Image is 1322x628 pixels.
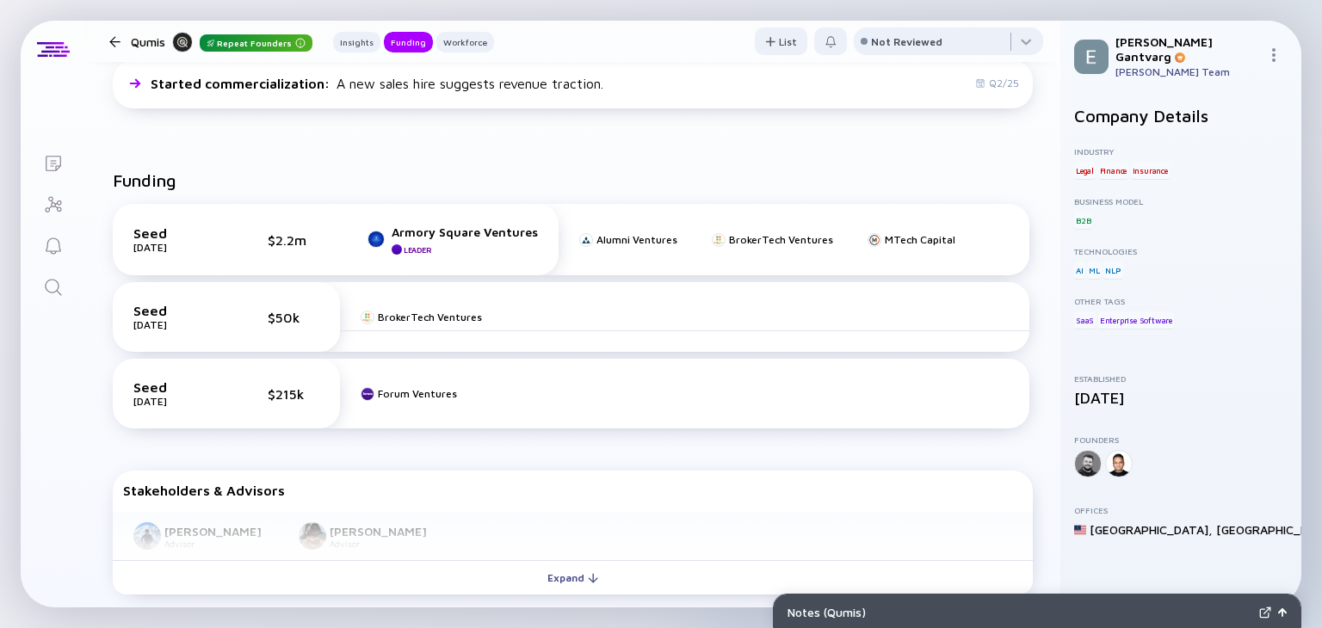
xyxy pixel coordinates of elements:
[333,34,380,51] div: Insights
[21,141,85,182] a: Lists
[368,225,538,255] a: Armory Square VenturesLeader
[113,170,176,190] h2: Funding
[1074,434,1288,445] div: Founders
[1074,524,1086,536] img: United States Flag
[404,245,431,255] div: Leader
[537,564,608,591] div: Expand
[1074,262,1085,279] div: AI
[1074,311,1096,329] div: SaaS
[21,182,85,224] a: Investor Map
[113,560,1033,594] button: Expand
[21,224,85,265] a: Reminders
[1131,162,1170,179] div: Insurance
[378,387,457,400] div: Forum Ventures
[333,32,380,52] button: Insights
[755,28,807,55] button: List
[384,32,433,52] button: Funding
[1278,608,1287,617] img: Open Notes
[1098,311,1174,329] div: Enterprise Software
[1074,389,1288,407] div: [DATE]
[868,233,955,246] a: MTech Capital
[131,31,312,52] div: Qumis
[1074,162,1096,179] div: Legal
[1074,146,1288,157] div: Industry
[133,241,219,254] div: [DATE]
[151,76,333,91] span: Started commercialization :
[1074,246,1288,256] div: Technologies
[151,76,603,91] div: A new sales hire suggests revenue traction.
[729,233,833,246] div: BrokerTech Ventures
[268,232,319,248] div: $2.2m
[436,34,494,51] div: Workforce
[1090,522,1213,537] div: [GEOGRAPHIC_DATA] ,
[133,395,219,408] div: [DATE]
[1103,262,1122,279] div: NLP
[1074,40,1109,74] img: Elena Profile Picture
[361,311,482,323] a: BrokerTech Ventures
[436,32,494,52] button: Workforce
[200,34,312,52] div: Repeat Founders
[268,310,319,325] div: $50k
[596,233,677,246] div: Alumni Ventures
[1074,296,1288,306] div: Other Tags
[378,311,482,323] div: BrokerTech Ventures
[384,34,433,51] div: Funding
[1098,162,1129,179] div: Finance
[123,483,1022,498] div: Stakeholders & Advisors
[392,225,538,239] div: Armory Square Ventures
[133,318,219,331] div: [DATE]
[268,386,319,402] div: $215k
[133,225,219,241] div: Seed
[871,35,942,48] div: Not Reviewed
[885,233,955,246] div: MTech Capital
[712,233,833,246] a: BrokerTech Ventures
[579,233,677,246] a: Alumni Ventures
[133,379,219,395] div: Seed
[1074,505,1288,515] div: Offices
[788,605,1252,619] div: Notes ( Qumis )
[1074,196,1288,206] div: Business Model
[1259,606,1271,619] img: Expand Notes
[1074,106,1288,126] h2: Company Details
[1115,34,1260,64] div: [PERSON_NAME] Gantvarg
[1115,65,1260,78] div: [PERSON_NAME] Team
[21,265,85,306] a: Search
[1074,373,1288,384] div: Established
[1087,262,1102,279] div: ML
[361,387,457,400] a: Forum Ventures
[975,77,1019,89] div: Q2/25
[133,303,219,318] div: Seed
[1074,212,1092,229] div: B2B
[1267,48,1281,62] img: Menu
